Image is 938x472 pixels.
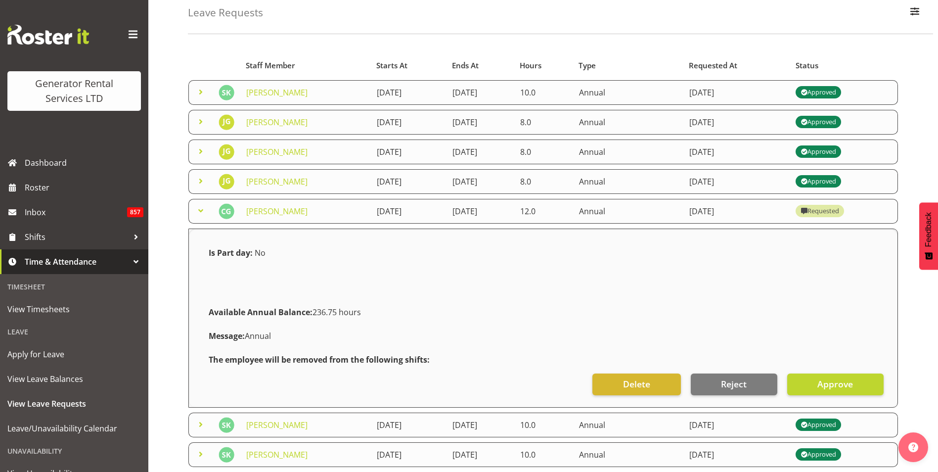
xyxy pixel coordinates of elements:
td: 10.0 [514,413,573,437]
span: Type [579,60,596,71]
td: [DATE] [447,169,514,194]
h4: Leave Requests [188,7,263,18]
a: View Leave Balances [2,367,146,391]
td: 8.0 [514,140,573,164]
span: Roster [25,180,143,195]
td: 10.0 [514,442,573,467]
button: Delete [592,374,680,395]
a: View Timesheets [2,297,146,322]
td: [DATE] [683,442,790,467]
td: [DATE] [447,140,514,164]
span: Inbox [25,205,127,220]
span: Status [796,60,818,71]
td: [DATE] [371,442,447,467]
div: Approved [801,449,836,461]
td: [DATE] [683,413,790,437]
span: View Leave Balances [7,372,141,386]
td: [DATE] [447,110,514,135]
span: Delete [623,378,650,390]
div: Approved [801,146,836,158]
td: Annual [573,442,683,467]
span: Dashboard [25,155,143,170]
div: Approved [801,87,836,98]
span: Feedback [924,212,933,247]
span: Starts At [376,60,407,71]
strong: Message: [209,330,245,341]
div: 236.75 hours [203,300,884,324]
button: Filter Employees [904,2,925,24]
a: [PERSON_NAME] [246,176,308,187]
td: 8.0 [514,169,573,194]
td: [DATE] [683,140,790,164]
div: Annual [203,324,884,348]
span: Staff Member [246,60,295,71]
td: [DATE] [447,413,514,437]
div: Timesheet [2,277,146,297]
img: cody-gillies1338.jpg [219,203,234,219]
span: Reject [721,378,747,390]
span: Requested At [689,60,737,71]
a: [PERSON_NAME] [246,87,308,98]
a: [PERSON_NAME] [246,146,308,157]
div: Approved [801,176,836,188]
button: Reject [691,374,777,395]
span: Apply for Leave [7,347,141,362]
button: Feedback - Show survey [919,202,938,270]
a: [PERSON_NAME] [246,117,308,128]
strong: The employee will be removed from the following shifts: [209,354,430,365]
img: stephen-kennedy2327.jpg [219,447,234,463]
td: Annual [573,413,683,437]
img: james-goodin10393.jpg [219,174,234,189]
div: Leave [2,322,146,342]
div: Approved [801,419,836,431]
img: stephen-kennedy2327.jpg [219,417,234,433]
td: [DATE] [371,169,447,194]
strong: Is Part day: [209,247,253,258]
a: [PERSON_NAME] [246,449,308,460]
span: View Timesheets [7,302,141,317]
td: Annual [573,199,683,224]
span: Leave/Unavailability Calendar [7,421,141,436]
td: [DATE] [447,80,514,105]
td: [DATE] [371,80,447,105]
a: Leave/Unavailability Calendar [2,416,146,441]
span: No [255,247,266,258]
td: Annual [573,80,683,105]
div: Generator Rental Services LTD [17,76,131,106]
a: View Leave Requests [2,391,146,416]
td: [DATE] [447,199,514,224]
a: [PERSON_NAME] [246,420,308,430]
span: Ends At [452,60,479,71]
span: Hours [520,60,541,71]
a: Apply for Leave [2,342,146,367]
img: james-goodin10393.jpg [219,114,234,130]
td: [DATE] [683,110,790,135]
td: [DATE] [447,442,514,467]
div: Approved [801,116,836,128]
td: 12.0 [514,199,573,224]
td: Annual [573,169,683,194]
img: stephen-kennedy2327.jpg [219,85,234,100]
td: [DATE] [683,80,790,105]
div: Unavailability [2,441,146,461]
td: [DATE] [371,199,447,224]
td: 10.0 [514,80,573,105]
td: 8.0 [514,110,573,135]
a: [PERSON_NAME] [246,206,308,217]
img: Rosterit website logo [7,25,89,45]
span: Time & Attendance [25,254,129,269]
td: Annual [573,140,683,164]
td: [DATE] [371,110,447,135]
button: Approve [787,374,884,395]
td: Annual [573,110,683,135]
td: [DATE] [371,413,447,437]
span: Approve [817,378,853,390]
td: [DATE] [683,169,790,194]
span: View Leave Requests [7,396,141,411]
td: [DATE] [371,140,447,164]
td: [DATE] [683,199,790,224]
strong: Available Annual Balance: [209,307,313,318]
img: help-xxl-2.png [908,442,918,452]
span: Shifts [25,230,129,244]
div: Requested [801,205,839,217]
